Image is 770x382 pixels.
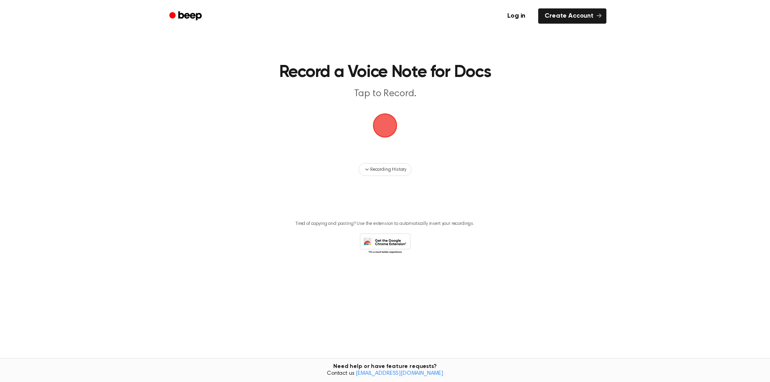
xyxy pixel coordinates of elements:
[538,8,606,24] a: Create Account
[164,8,209,24] a: Beep
[180,64,590,81] h1: Record a Voice Note for Docs
[5,370,765,378] span: Contact us
[370,166,406,173] span: Recording History
[373,113,397,137] button: Beep Logo
[231,87,539,101] p: Tap to Record.
[296,221,474,227] p: Tired of copying and pasting? Use the extension to automatically insert your recordings.
[499,7,533,25] a: Log in
[356,371,443,376] a: [EMAIL_ADDRESS][DOMAIN_NAME]
[359,163,411,176] button: Recording History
